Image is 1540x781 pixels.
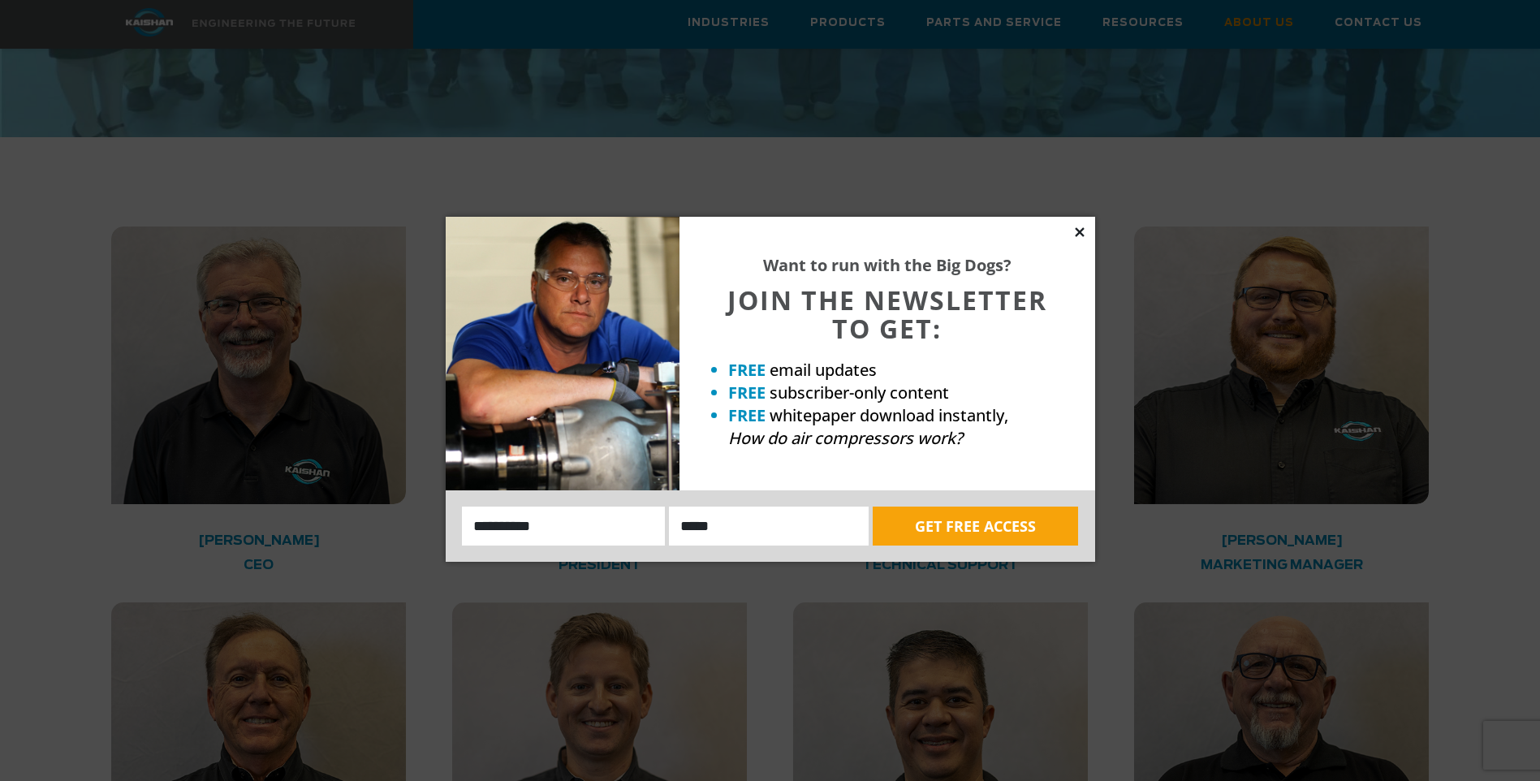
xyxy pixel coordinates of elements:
[462,507,666,546] input: Name:
[728,404,766,426] strong: FREE
[763,254,1012,276] strong: Want to run with the Big Dogs?
[1072,225,1087,239] button: Close
[770,359,877,381] span: email updates
[770,382,949,403] span: subscriber-only content
[669,507,869,546] input: Email
[728,427,963,449] em: How do air compressors work?
[728,359,766,381] strong: FREE
[727,283,1047,346] span: JOIN THE NEWSLETTER TO GET:
[873,507,1078,546] button: GET FREE ACCESS
[770,404,1008,426] span: whitepaper download instantly,
[728,382,766,403] strong: FREE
